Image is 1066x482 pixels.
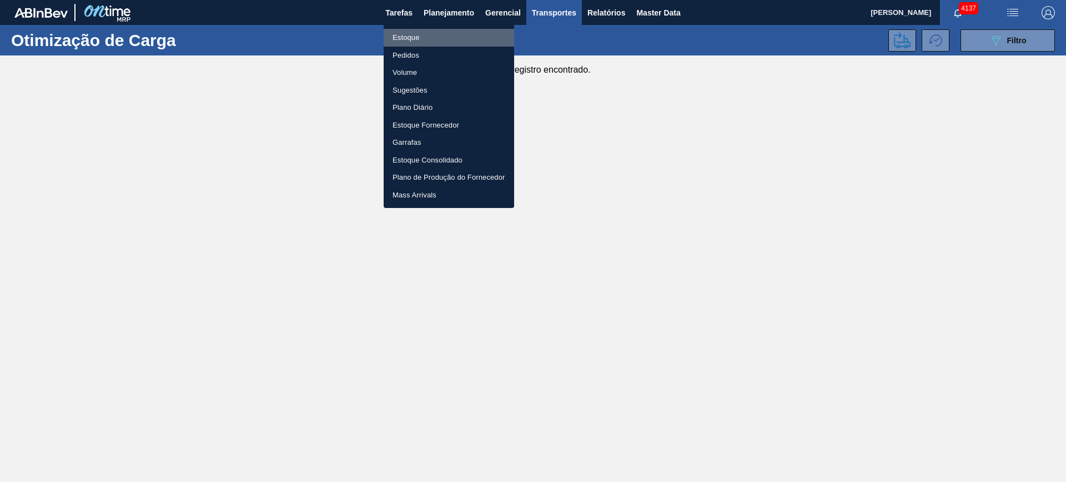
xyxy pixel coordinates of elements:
a: Mass Arrivals [384,186,514,204]
a: Estoque Consolidado [384,151,514,169]
a: Pedidos [384,47,514,64]
a: Sugestões [384,82,514,99]
a: Plano Diário [384,99,514,116]
a: Garrafas [384,134,514,151]
a: Estoque Fornecedor [384,116,514,134]
a: Estoque [384,29,514,47]
a: Volume [384,64,514,82]
a: Plano de Produção do Fornecedor [384,169,514,186]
